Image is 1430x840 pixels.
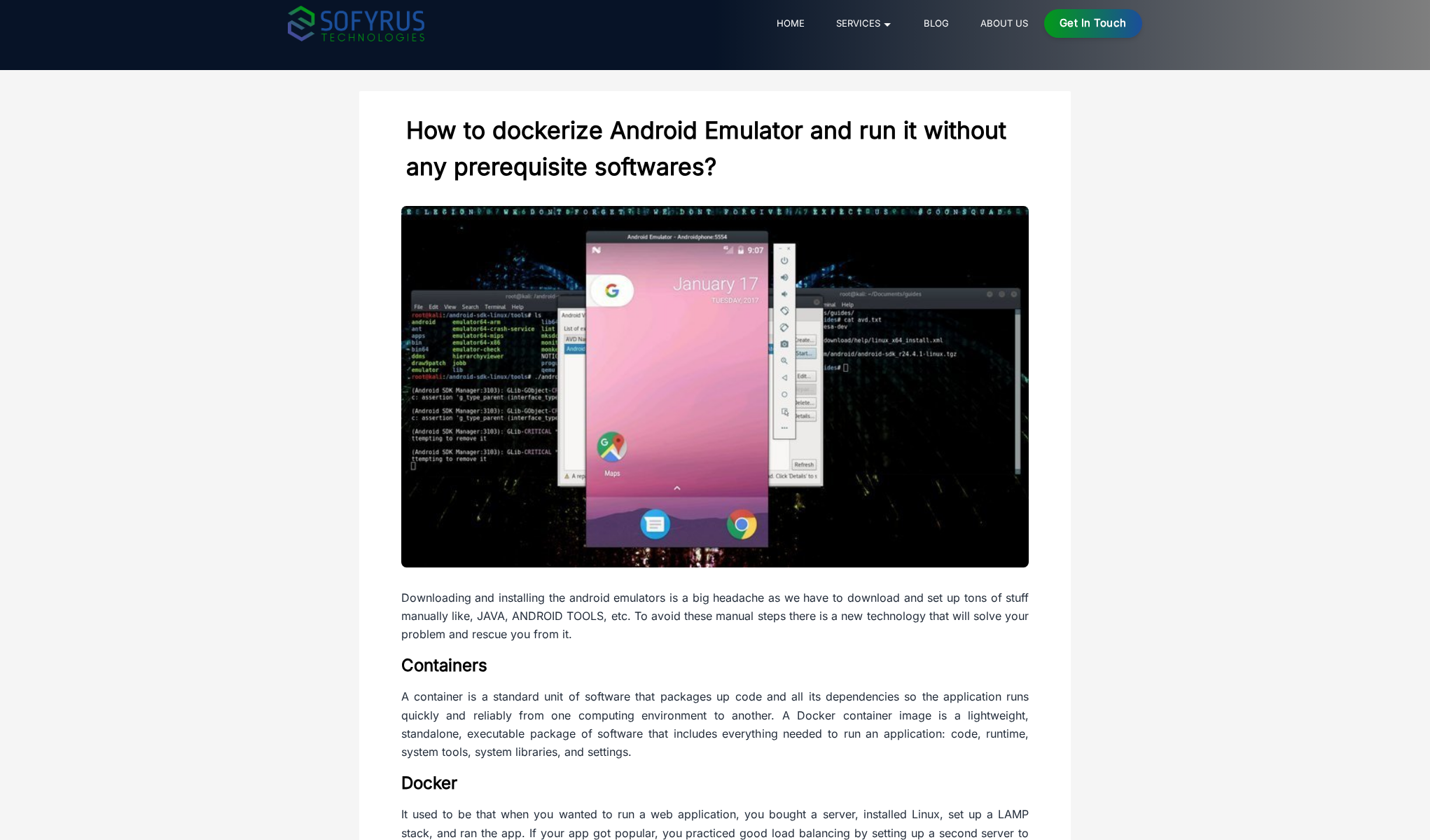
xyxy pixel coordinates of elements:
img: Software development Company [401,206,1029,567]
p: Downloading and installing the android emulators is a big headache as we have to download and set... [401,588,1029,644]
a: Home [772,15,810,32]
a: Get in Touch [1044,9,1143,38]
a: About Us [976,15,1034,32]
h2: How to dockerize Android Emulator and run it without any prerequisite softwares? [401,102,1029,195]
a: Services 🞃 [831,15,898,32]
p: A container is a standard unit of software that packages up code and all its dependencies so the ... [401,687,1029,761]
img: sofyrus [288,6,424,41]
h2: Docker [401,772,1029,794]
a: Blog [919,15,955,32]
h2: Containers [401,654,1029,677]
